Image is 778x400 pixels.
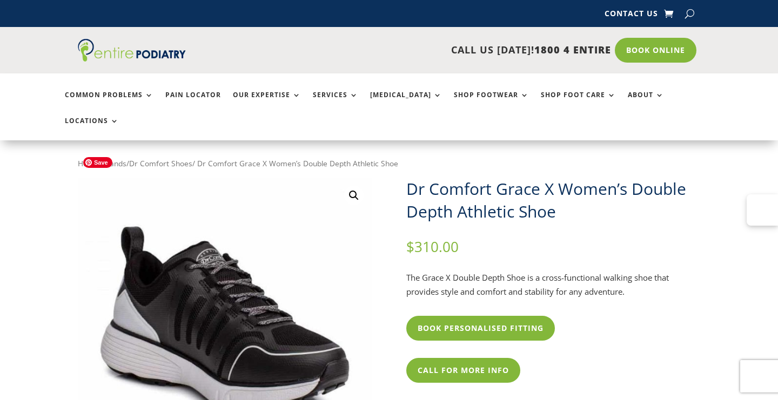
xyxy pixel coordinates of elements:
nav: Breadcrumb [78,157,700,171]
a: Shop Foot Care [541,91,616,114]
a: Book Online [615,38,696,63]
h1: Dr Comfort Grace X Women’s Double Depth Athletic Shoe [406,178,700,223]
a: Call For More Info [406,358,520,383]
a: Common Problems [65,91,153,114]
a: Dr Comfort Shoes [129,158,192,168]
a: View full-screen image gallery [344,186,364,205]
bdi: 310.00 [406,237,459,256]
a: Pain Locator [165,91,221,114]
a: Entire Podiatry [78,53,186,64]
p: The Grace X Double Depth Shoe is a cross-functional walking shoe that provides style and comfort ... [406,271,700,299]
a: Services [313,91,358,114]
p: CALL US [DATE]! [221,43,611,57]
button: Open Sortd panel [747,194,778,226]
a: [MEDICAL_DATA] [370,91,442,114]
a: Home [78,158,99,168]
a: Contact Us [605,10,658,22]
img: logo (1) [78,39,186,62]
a: Locations [65,117,119,140]
span: $ [406,237,414,256]
a: Our Expertise [233,91,301,114]
a: About [628,91,664,114]
a: Brands [102,158,126,168]
a: Shop Footwear [454,91,529,114]
span: 1800 4 ENTIRE [534,43,611,56]
span: Save [83,157,112,168]
a: Book Personalised Fitting [406,316,555,341]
